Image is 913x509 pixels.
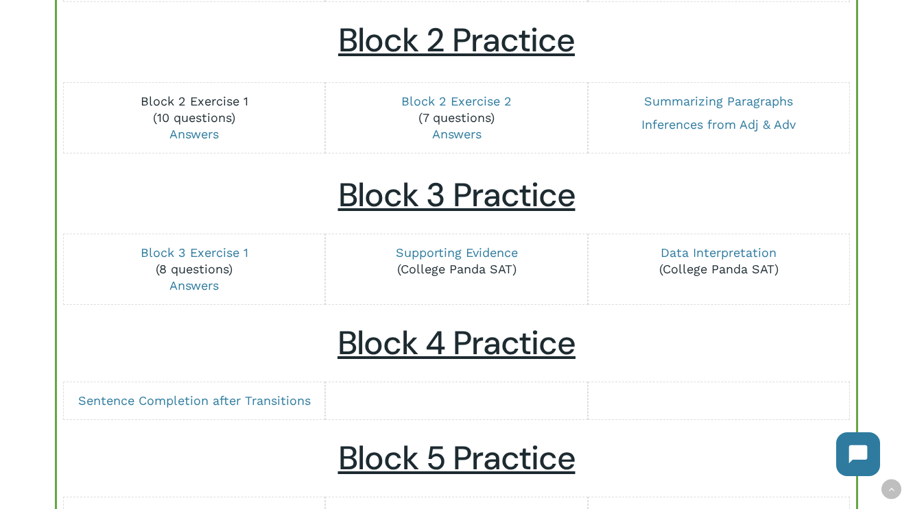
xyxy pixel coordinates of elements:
p: (8 questions) [71,245,316,294]
a: Block 3 Exercise 1 [141,245,248,260]
a: Answers [169,278,219,293]
a: Data Interpretation [661,245,776,260]
u: Block 3 Practice [338,173,576,216]
p: (College Panda SAT) [596,245,841,277]
a: Inferences from Adj & Adv [641,117,796,132]
p: (10 questions) [71,93,316,142]
a: Block 2 Exercise 2 [401,94,512,108]
a: Summarizing Paragraphs [644,94,793,108]
u: Block 5 Practice [338,436,576,480]
u: Block 2 Practice [338,18,575,62]
a: Sentence Completion after Transitions [78,393,311,408]
a: Block 2 Exercise 1 [141,94,248,108]
a: Supporting Evidence [396,245,518,260]
a: Answers [432,127,482,141]
iframe: Chatbot [822,419,894,490]
u: Block 4 Practice [337,321,576,364]
p: (College Panda SAT) [334,245,579,277]
p: (7 questions) [334,93,579,142]
a: Answers [169,127,219,141]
